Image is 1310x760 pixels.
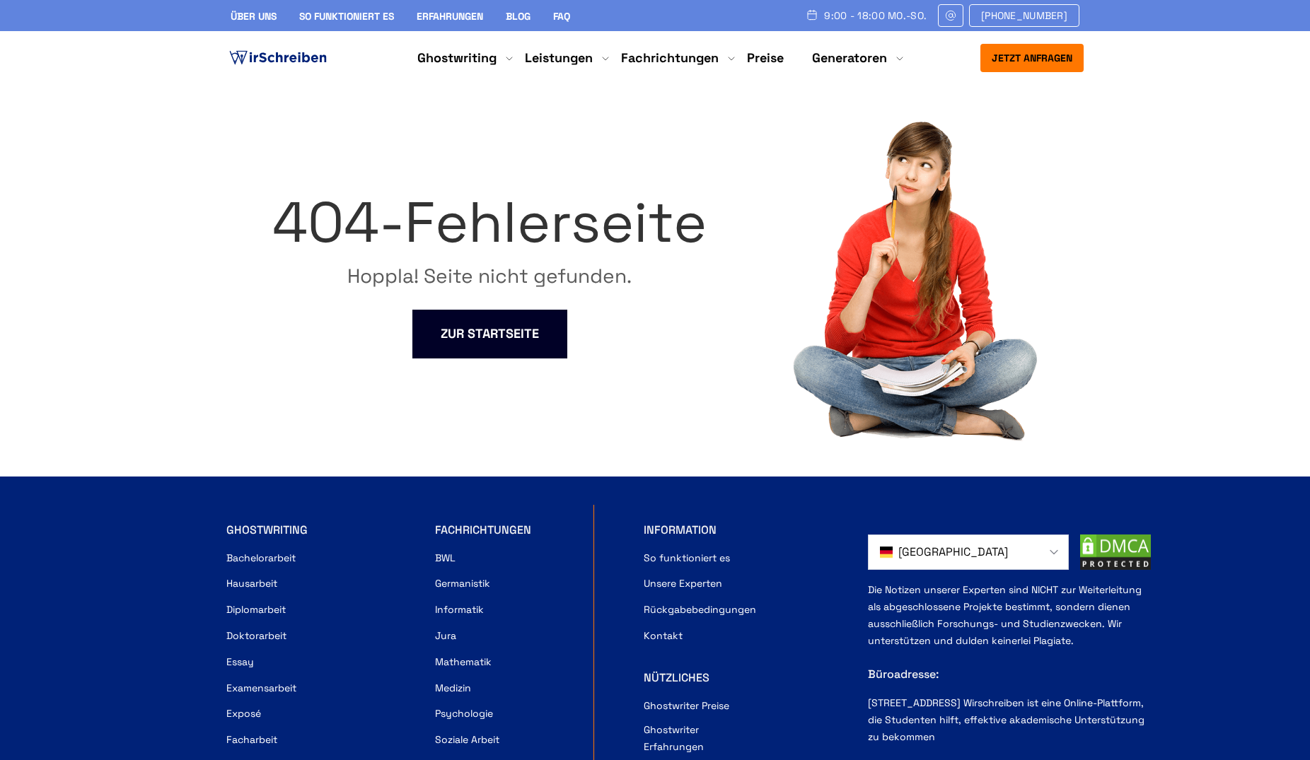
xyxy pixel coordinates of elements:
a: Facharbeit [226,731,277,748]
a: Exposé [226,705,261,722]
a: Ghostwriter Erfahrungen [644,721,757,755]
a: [PHONE_NUMBER] [969,4,1079,27]
div: Die Notizen unserer Experten sind NICHT zur Weiterleitung als abgeschlossene Projekte bestimmt, s... [868,581,1151,756]
div: NÜTZLICHES [644,670,840,686]
img: dmca [1080,534,1151,570]
a: Soziale Arbeit [435,731,499,748]
img: Deutschland [880,544,893,561]
a: So funktioniert es [644,549,730,566]
a: Mathematik [435,653,492,670]
div: GHOSTWRITING [226,522,422,539]
a: Blog [506,10,531,23]
a: ZUR STARTSEITE [412,310,567,358]
a: Hausarbeit [226,575,277,592]
div: Büroadresse: [868,649,1151,694]
a: Leistungen [525,49,593,66]
a: Bachelorarbeit [226,549,296,566]
a: Über uns [231,10,277,23]
a: FAQ [553,10,570,23]
a: Psychologie [435,705,493,722]
a: Jura [435,627,456,644]
p: Hoppla! Seite nicht gefunden. [272,267,707,284]
a: Fachrichtungen [621,49,719,66]
div: FACHRICHTUNGEN [435,522,631,539]
a: BWL [435,549,456,566]
img: Schedule [806,9,818,21]
a: So funktioniert es [299,10,394,23]
a: Medizin [435,679,471,696]
a: Ghostwriting [417,49,497,66]
a: Unsere Experten [644,575,722,592]
a: Germanistik [435,575,490,592]
a: Preise [747,49,784,66]
img: logo ghostwriter-österreich [226,47,330,69]
img: Email [944,10,957,21]
a: Essay [226,653,254,670]
a: Generatoren [812,49,887,66]
a: Ghostwriter Preise [644,697,729,714]
a: Kontakt [644,627,683,644]
a: Doktorarbeit [226,627,286,644]
a: Examensarbeit [226,679,296,696]
div: 404-Fehlerseite [272,177,707,267]
a: Informatik [435,601,484,618]
a: Erfahrungen [417,10,483,23]
span: 9:00 - 18:00 Mo.-So. [824,10,927,21]
span: [GEOGRAPHIC_DATA] [898,544,1008,561]
span: [PHONE_NUMBER] [981,10,1067,21]
div: INFORMATION [644,522,840,539]
button: Jetzt anfragen [980,44,1084,72]
a: Diplomarbeit [226,601,286,618]
a: Rückgabebedingungen [644,601,756,618]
